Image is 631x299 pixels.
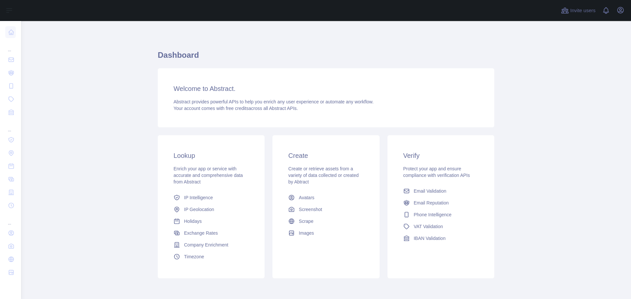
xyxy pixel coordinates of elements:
a: IP Geolocation [171,203,251,215]
span: Holidays [184,218,202,224]
button: Invite users [560,5,597,16]
span: Protect your app and ensure compliance with verification APIs [403,166,470,178]
span: VAT Validation [414,223,443,230]
span: Abstract provides powerful APIs to help you enrich any user experience or automate any workflow. [174,99,374,104]
span: Invite users [570,7,596,14]
span: Exchange Rates [184,230,218,236]
span: Your account comes with across all Abstract APIs. [174,106,298,111]
span: Enrich your app or service with accurate and comprehensive data from Abstract [174,166,243,184]
a: Phone Intelligence [401,209,481,221]
span: Create or retrieve assets from a variety of data collected or created by Abtract [288,166,359,184]
span: free credits [226,106,248,111]
div: ... [5,119,16,133]
div: ... [5,39,16,53]
a: Company Enrichment [171,239,251,251]
h3: Create [288,151,363,160]
span: Email Validation [414,188,446,194]
a: Holidays [171,215,251,227]
a: Avatars [286,192,366,203]
h3: Welcome to Abstract. [174,84,479,93]
h1: Dashboard [158,50,494,66]
span: Screenshot [299,206,322,213]
span: Timezone [184,253,204,260]
span: IBAN Validation [414,235,446,242]
span: IP Intelligence [184,194,213,201]
a: Scrape [286,215,366,227]
h3: Verify [403,151,479,160]
span: Email Reputation [414,200,449,206]
span: Images [299,230,314,236]
a: Timezone [171,251,251,263]
a: IP Intelligence [171,192,251,203]
a: Screenshot [286,203,366,215]
span: Scrape [299,218,313,224]
a: Email Validation [401,185,481,197]
a: Email Reputation [401,197,481,209]
span: Phone Intelligence [414,211,452,218]
h3: Lookup [174,151,249,160]
a: IBAN Validation [401,232,481,244]
div: ... [5,213,16,226]
span: Avatars [299,194,314,201]
span: Company Enrichment [184,242,228,248]
a: Exchange Rates [171,227,251,239]
span: IP Geolocation [184,206,214,213]
a: VAT Validation [401,221,481,232]
a: Images [286,227,366,239]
